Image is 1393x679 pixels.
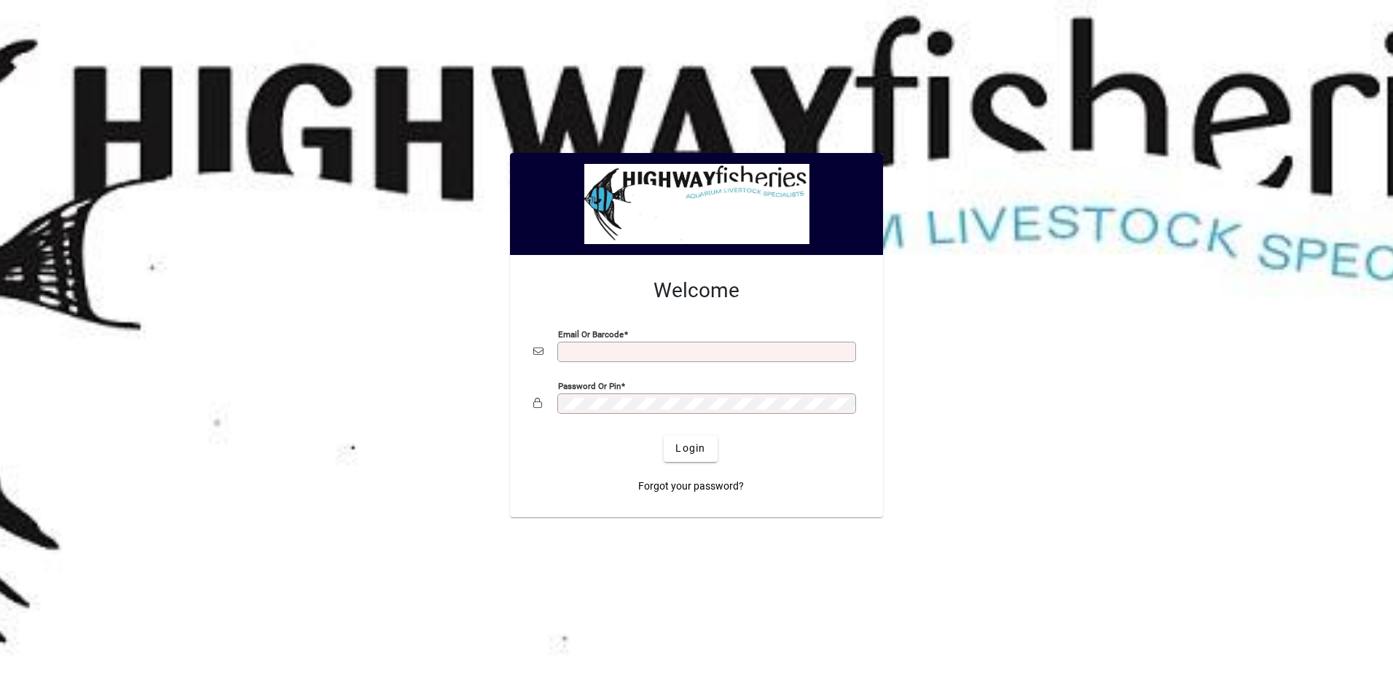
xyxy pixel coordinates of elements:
[558,380,621,390] mat-label: Password or Pin
[533,278,860,303] h2: Welcome
[558,329,624,339] mat-label: Email or Barcode
[632,474,750,500] a: Forgot your password?
[664,436,717,462] button: Login
[638,479,744,494] span: Forgot your password?
[675,441,705,456] span: Login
